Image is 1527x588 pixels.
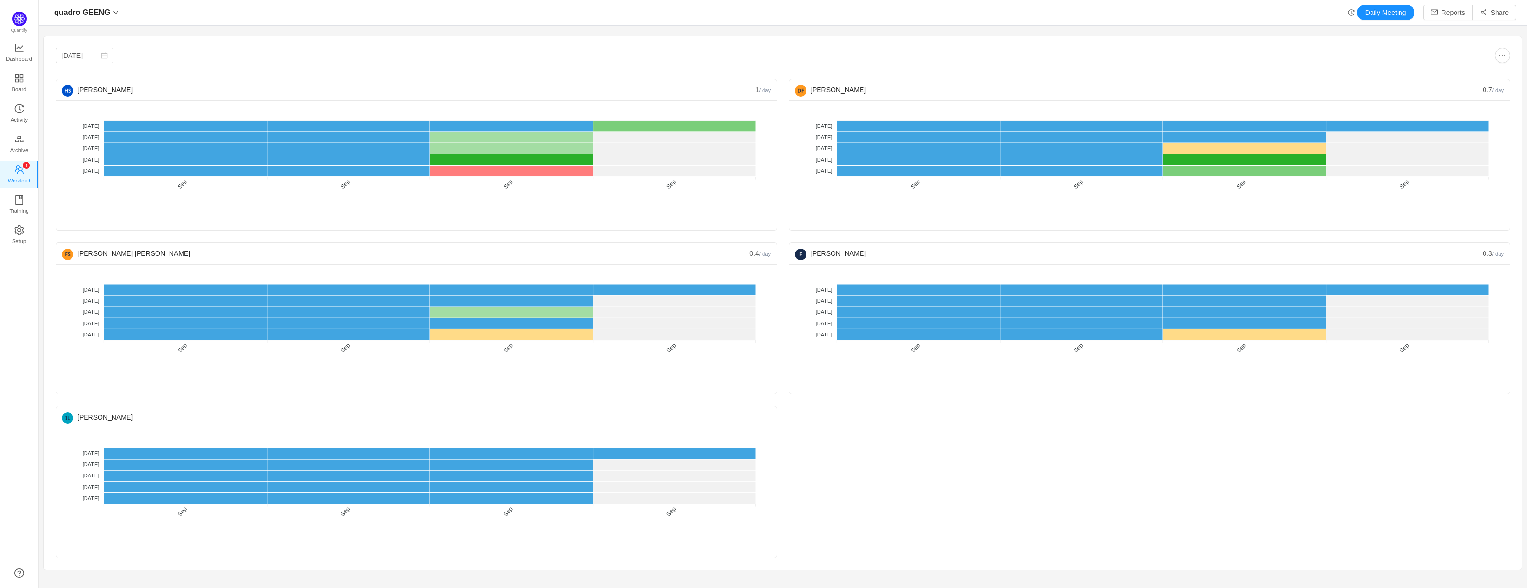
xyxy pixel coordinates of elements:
[62,85,73,97] img: 7763dd7129830e4e67efb809c3c4b8aa
[816,134,833,140] tspan: [DATE]
[795,249,806,260] img: facf7d6a6c7329da8243321d1a2a86b1
[11,110,28,129] span: Activity
[816,157,833,163] tspan: [DATE]
[12,12,27,26] img: Quantify
[339,178,351,190] tspan: Sep
[25,162,27,169] p: 1
[83,287,99,293] tspan: [DATE]
[6,49,32,69] span: Dashboard
[62,406,771,428] div: [PERSON_NAME]
[816,168,833,174] tspan: [DATE]
[909,178,921,190] tspan: Sep
[1235,178,1247,190] tspan: Sep
[14,104,24,113] i: icon: history
[14,43,24,63] a: Dashboard
[1398,178,1410,190] tspan: Sep
[83,473,99,478] tspan: [DATE]
[1492,251,1504,257] small: / day
[816,321,833,326] tspan: [DATE]
[14,104,24,124] a: Activity
[749,250,771,257] span: 0.4
[1357,5,1414,20] button: Daily Meeting
[54,5,110,20] span: quadro GEENG
[1472,5,1516,20] button: icon: share-altShare
[14,225,24,235] i: icon: setting
[1483,250,1504,257] span: 0.3
[339,505,351,518] tspan: Sep
[14,195,24,205] i: icon: book
[816,332,833,337] tspan: [DATE]
[176,178,188,190] tspan: Sep
[83,157,99,163] tspan: [DATE]
[176,342,188,354] tspan: Sep
[10,140,28,160] span: Archive
[14,134,24,144] i: icon: gold
[1235,342,1247,354] tspan: Sep
[11,28,28,33] span: Quantify
[14,226,24,245] a: Setup
[83,450,99,456] tspan: [DATE]
[23,162,30,169] sup: 1
[83,298,99,304] tspan: [DATE]
[339,342,351,354] tspan: Sep
[83,484,99,490] tspan: [DATE]
[14,43,24,53] i: icon: line-chart
[759,251,771,257] small: / day
[755,86,771,94] span: 1
[909,342,921,354] tspan: Sep
[1492,87,1504,93] small: / day
[176,505,188,518] tspan: Sep
[101,52,108,59] i: icon: calendar
[83,462,99,467] tspan: [DATE]
[1072,342,1084,354] tspan: Sep
[14,165,24,184] a: icon: teamWorkload
[14,73,24,83] i: icon: appstore
[816,287,833,293] tspan: [DATE]
[14,568,24,578] a: icon: question-circle
[56,48,113,63] input: Select date
[14,196,24,215] a: Training
[62,79,755,100] div: [PERSON_NAME]
[62,243,749,264] div: [PERSON_NAME] [PERSON_NAME]
[502,505,514,518] tspan: Sep
[502,178,514,190] tspan: Sep
[1072,178,1084,190] tspan: Sep
[502,342,514,354] tspan: Sep
[83,321,99,326] tspan: [DATE]
[1398,342,1410,354] tspan: Sep
[816,145,833,151] tspan: [DATE]
[816,309,833,315] tspan: [DATE]
[1495,48,1510,63] button: icon: ellipsis
[816,298,833,304] tspan: [DATE]
[14,165,24,174] i: icon: team
[1348,9,1355,16] i: icon: history
[83,134,99,140] tspan: [DATE]
[12,232,26,251] span: Setup
[795,85,806,97] img: fd2549d4330c6ca9368589950037fbf6
[12,80,27,99] span: Board
[816,123,833,129] tspan: [DATE]
[83,123,99,129] tspan: [DATE]
[113,10,119,15] i: icon: down
[62,412,73,424] img: c7b7879d9e19f680bf1961385636d43b
[9,201,28,221] span: Training
[14,74,24,93] a: Board
[62,249,73,260] img: 711ddc3f938b9a88be3c17e7586475d6
[14,135,24,154] a: Archive
[665,505,677,518] tspan: Sep
[795,79,1483,100] div: [PERSON_NAME]
[83,145,99,151] tspan: [DATE]
[665,178,677,190] tspan: Sep
[1483,86,1504,94] span: 0.7
[665,342,677,354] tspan: Sep
[759,87,771,93] small: / day
[83,168,99,174] tspan: [DATE]
[8,171,30,190] span: Workload
[83,332,99,337] tspan: [DATE]
[1423,5,1473,20] button: icon: mailReports
[83,309,99,315] tspan: [DATE]
[795,243,1483,264] div: [PERSON_NAME]
[83,495,99,501] tspan: [DATE]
